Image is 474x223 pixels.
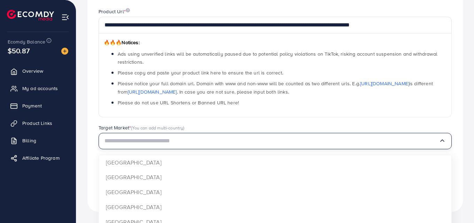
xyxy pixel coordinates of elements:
a: Product Links [5,116,71,130]
span: Submit [430,191,445,198]
a: Overview [5,64,71,78]
span: Ecomdy Balance [8,38,45,45]
a: Affiliate Program [5,151,71,165]
input: Search for option [104,136,439,146]
iframe: Chat [444,192,469,218]
a: Billing [5,134,71,148]
span: Product Links [22,120,52,127]
span: Please notice your full domain url. Domain with www and non-www will be counted as two different ... [118,80,433,95]
span: Notices: [104,39,140,46]
img: logo [7,10,54,21]
img: image [126,8,130,13]
img: image [61,48,68,55]
a: [URL][DOMAIN_NAME] [128,88,177,95]
a: My ad accounts [5,81,71,95]
span: Overview [22,67,43,74]
button: Submit [423,188,452,201]
span: Please copy and paste your product link here to ensure the url is correct. [118,69,283,76]
span: Affiliate Program [22,154,60,161]
a: Payment [5,99,71,113]
label: Product Url [99,8,130,15]
span: Ads using unverified links will be automatically paused due to potential policy violations on Tik... [118,50,437,65]
span: $50.87 [8,46,30,56]
img: menu [61,13,69,21]
span: Billing [22,137,36,144]
span: Payment [22,102,42,109]
a: [URL][DOMAIN_NAME] [360,80,409,87]
span: 🔥🔥🔥 [104,39,122,46]
p: *Note: If you use unverified product links, the Ecomdy system will notify the support team to rev... [99,163,452,180]
span: My ad accounts [22,85,58,92]
span: (You can add multi-country) [131,125,184,131]
div: Search for option [99,133,452,149]
label: Target Market [99,124,185,131]
span: Please do not use URL Shortens or Banned URL here! [118,99,239,106]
